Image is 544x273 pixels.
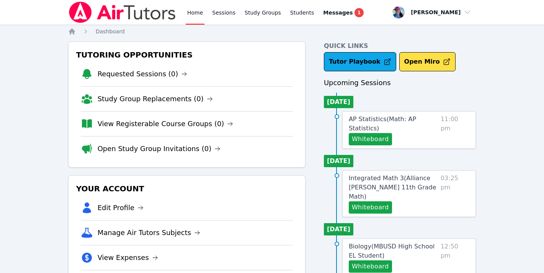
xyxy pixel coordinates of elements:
[98,143,221,154] a: Open Study Group Invitations (0)
[324,52,396,71] a: Tutor Playbook
[96,28,125,35] a: Dashboard
[98,94,213,104] a: Study Group Replacements (0)
[98,252,158,263] a: View Expenses
[324,96,353,108] li: [DATE]
[324,77,476,88] h3: Upcoming Sessions
[441,242,469,273] span: 12:50 pm
[68,2,176,23] img: Air Tutors
[349,174,438,201] a: Integrated Math 3(Alliance [PERSON_NAME] 11th Grade Math)
[324,155,353,167] li: [DATE]
[399,52,456,71] button: Open Miro
[349,174,436,200] span: Integrated Math 3 ( Alliance [PERSON_NAME] 11th Grade Math )
[98,227,201,238] a: Manage Air Tutors Subjects
[349,115,438,133] a: AP Statistics(Math: AP Statistics)
[98,202,144,213] a: Edit Profile
[349,260,392,273] button: Whiteboard
[68,28,476,35] nav: Breadcrumb
[441,115,469,145] span: 11:00 pm
[96,28,125,35] span: Dashboard
[324,41,476,51] h4: Quick Links
[349,243,435,259] span: Biology ( MBUSD High School EL Student )
[75,48,299,62] h3: Tutoring Opportunities
[349,201,392,214] button: Whiteboard
[349,115,416,132] span: AP Statistics ( Math: AP Statistics )
[441,174,469,214] span: 03:25 pm
[349,133,392,145] button: Whiteboard
[98,118,234,129] a: View Registerable Course Groups (0)
[75,182,299,196] h3: Your Account
[324,223,353,235] li: [DATE]
[98,69,188,79] a: Requested Sessions (0)
[323,9,353,16] span: Messages
[354,8,364,17] span: 1
[349,242,438,260] a: Biology(MBUSD High School EL Student)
